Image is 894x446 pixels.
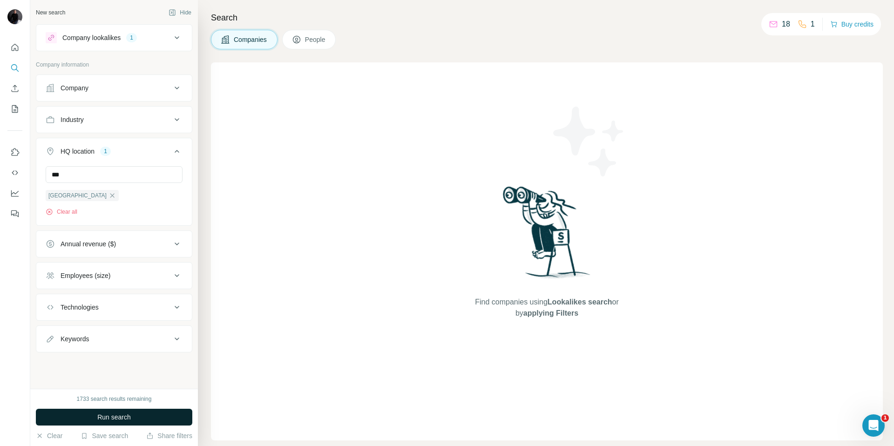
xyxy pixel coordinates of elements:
span: Run search [97,412,131,422]
button: Employees (size) [36,264,192,287]
button: Save search [81,431,128,440]
span: 1 [881,414,889,422]
span: applying Filters [523,309,578,317]
button: Enrich CSV [7,80,22,97]
span: Lookalikes search [548,298,612,306]
button: Quick start [7,39,22,56]
button: HQ location1 [36,140,192,166]
button: Use Surfe on LinkedIn [7,144,22,161]
div: Technologies [61,303,99,312]
div: New search [36,8,65,17]
div: Annual revenue ($) [61,239,116,249]
button: Run search [36,409,192,426]
button: Keywords [36,328,192,350]
p: 18 [782,19,790,30]
div: 1 [100,147,111,155]
div: Company lookalikes [62,33,121,42]
button: Search [7,60,22,76]
button: Buy credits [830,18,874,31]
span: Find companies using or by [472,297,621,319]
p: 1 [811,19,815,30]
span: [GEOGRAPHIC_DATA] [48,191,107,200]
button: Use Surfe API [7,164,22,181]
button: My lists [7,101,22,117]
div: Company [61,83,88,93]
button: Share filters [146,431,192,440]
span: People [305,35,326,44]
h4: Search [211,11,883,24]
button: Dashboard [7,185,22,202]
div: Industry [61,115,84,124]
div: 1 [126,34,137,42]
div: 1733 search results remaining [77,395,152,403]
iframe: Intercom live chat [862,414,885,437]
div: HQ location [61,147,95,156]
button: Company [36,77,192,99]
img: Avatar [7,9,22,24]
button: Feedback [7,205,22,222]
button: Technologies [36,296,192,318]
div: Employees (size) [61,271,110,280]
span: Companies [234,35,268,44]
img: Surfe Illustration - Woman searching with binoculars [499,184,596,288]
button: Clear [36,431,62,440]
button: Annual revenue ($) [36,233,192,255]
p: Company information [36,61,192,69]
button: Company lookalikes1 [36,27,192,49]
button: Industry [36,108,192,131]
button: Hide [162,6,198,20]
div: Keywords [61,334,89,344]
img: Surfe Illustration - Stars [547,100,631,183]
button: Clear all [46,208,77,216]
